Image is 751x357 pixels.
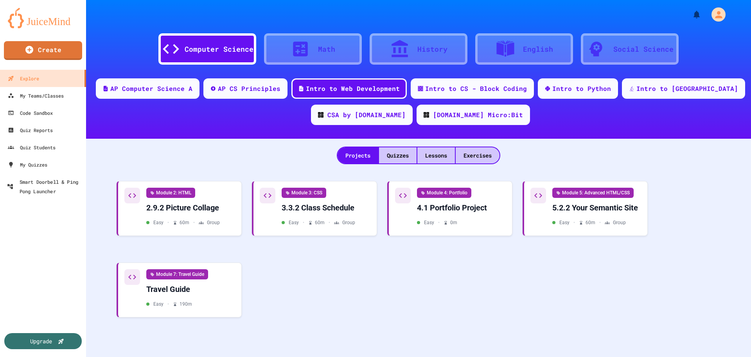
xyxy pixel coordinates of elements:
div: 5.2.2 Your Semantic Site [552,203,641,213]
span: Group [342,219,355,226]
div: Quizzes [379,147,417,163]
div: Smart Doorbell & Ping Pong Launcher [7,177,84,196]
span: • [599,219,601,226]
div: Exercises [456,147,499,163]
div: Module 2: HTML [146,188,195,198]
div: Quiz Students [8,143,56,152]
div: 4.1 Portfolio Project [417,203,506,213]
div: Module 5: Advanced HTML/CSS [552,188,634,198]
div: Module 4: Portfolio [417,188,471,198]
div: Social Science [613,44,674,54]
div: 2.9.2 Picture Collage [146,203,235,213]
div: Module 3: CSS [282,188,326,198]
div: 3.3.2 Class Schedule [282,203,370,213]
div: My Quizzes [8,160,47,169]
div: Easy 0 m [417,219,457,226]
img: logo-orange.svg [8,8,78,28]
div: History [417,44,447,54]
span: • [329,219,330,226]
span: Group [613,219,626,226]
div: AP Computer Science A [110,84,192,93]
div: My Account [703,5,728,24]
div: Math [318,44,335,54]
div: Code Sandbox [8,108,53,118]
div: [DOMAIN_NAME] Micro:Bit [433,110,523,120]
div: Explore [8,74,39,83]
span: • [193,219,195,226]
div: AP CS Principles [218,84,280,93]
span: • [438,219,440,226]
div: Travel Guide [146,284,235,294]
div: Module 7: Travel Guide [146,269,208,279]
span: • [573,219,575,226]
div: English [523,44,553,54]
div: Intro to [GEOGRAPHIC_DATA] [636,84,738,93]
div: Quiz Reports [8,125,53,135]
div: CSA by [DOMAIN_NAME] [327,110,406,120]
div: Projects [338,147,378,163]
span: Group [207,219,220,226]
div: Easy 60 m [146,219,220,226]
img: CODE_logo_RGB.png [318,112,323,118]
div: My Notifications [677,8,703,21]
div: Easy 60 m [282,219,355,226]
a: Create [4,41,82,60]
div: My Teams/Classes [8,91,64,100]
div: Easy 60 m [552,219,626,226]
div: Lessons [417,147,455,163]
div: Intro to Python [552,84,611,93]
div: Intro to CS - Block Coding [425,84,527,93]
iframe: chat widget [718,326,743,349]
div: Computer Science [185,44,253,54]
span: • [303,219,304,226]
div: Intro to Web Development [306,84,400,93]
span: • [167,301,169,308]
span: • [167,219,169,226]
img: CODE_logo_RGB.png [424,112,429,118]
div: Upgrade [30,337,52,345]
div: Easy 190 m [146,301,192,308]
iframe: chat widget [686,292,743,325]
